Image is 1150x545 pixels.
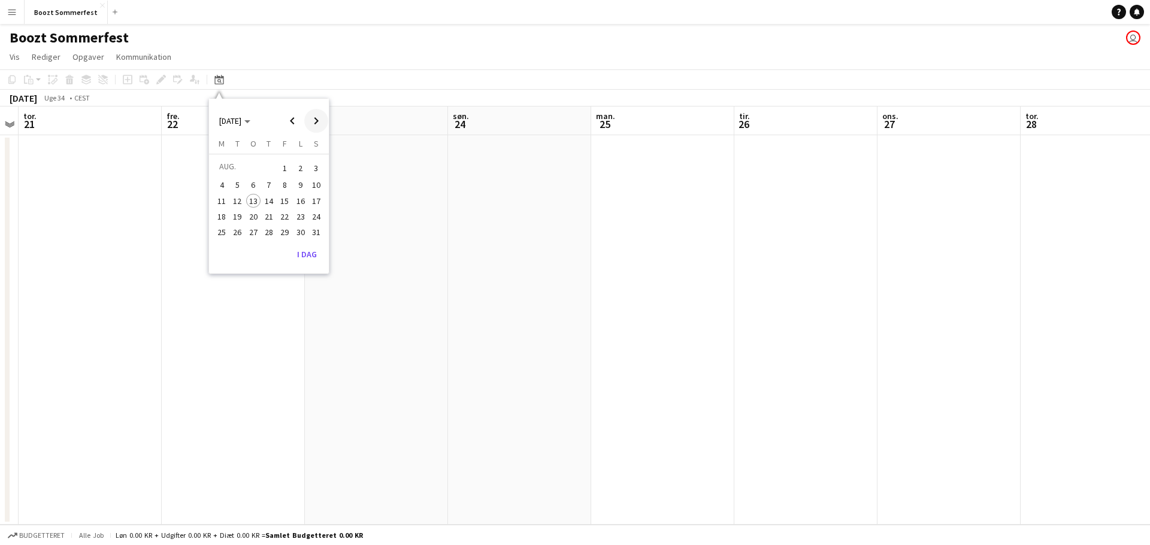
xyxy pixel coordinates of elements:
span: tor. [1025,111,1039,121]
span: L [299,138,302,149]
button: 02-08-2025 [292,159,308,177]
button: 09-08-2025 [292,177,308,193]
button: Previous month [280,109,304,133]
button: 05-08-2025 [229,177,245,193]
button: 03-08-2025 [308,159,324,177]
a: Rediger [27,49,65,65]
button: 29-08-2025 [277,224,292,240]
span: Uge 34 [40,93,69,102]
span: tor. [23,111,37,121]
span: 22 [165,117,180,131]
td: AUG. [214,159,277,177]
span: Alle job [77,531,105,540]
button: 28-08-2025 [261,224,277,240]
span: Vis [10,51,20,62]
span: man. [596,111,615,121]
span: 26 [231,225,245,239]
span: 9 [293,178,308,193]
span: 26 [737,117,750,131]
span: F [283,138,287,149]
span: 30 [293,225,308,239]
span: tir. [739,111,750,121]
span: 29 [277,225,292,239]
a: Vis [5,49,25,65]
span: 28 [1024,117,1039,131]
button: Boozt Sommerfest [25,1,108,24]
button: 24-08-2025 [308,209,324,224]
button: 13-08-2025 [246,193,261,209]
span: 16 [293,194,308,208]
span: 10 [309,178,323,193]
button: 12-08-2025 [229,193,245,209]
button: 22-08-2025 [277,209,292,224]
span: T [235,138,240,149]
a: Kommunikation [111,49,176,65]
button: 10-08-2025 [308,177,324,193]
span: 8 [277,178,292,193]
span: Rediger [32,51,60,62]
span: 25 [594,117,615,131]
span: Budgetteret [19,531,65,540]
span: 27 [246,225,261,239]
button: 01-08-2025 [277,159,292,177]
span: Kommunikation [116,51,171,62]
button: Budgetteret [6,529,66,542]
span: 24 [309,209,323,224]
span: 22 [277,209,292,224]
span: 18 [214,209,229,224]
span: Samlet budgetteret 0.00 KR [265,531,363,540]
button: 15-08-2025 [277,193,292,209]
button: 18-08-2025 [214,209,229,224]
span: 20 [246,209,261,224]
button: 08-08-2025 [277,177,292,193]
span: 28 [262,225,276,239]
button: 23-08-2025 [292,209,308,224]
span: 11 [214,194,229,208]
button: 27-08-2025 [246,224,261,240]
span: Opgaver [72,51,104,62]
div: [DATE] [10,92,37,104]
span: 1 [277,160,292,176]
span: 4 [214,178,229,193]
span: 12 [231,194,245,208]
span: 2 [293,160,308,176]
span: [DATE] [219,115,241,126]
button: 11-08-2025 [214,193,229,209]
button: Next month [304,109,328,133]
span: 13 [246,194,261,208]
span: 27 [880,117,898,131]
span: S [314,138,319,149]
a: Opgaver [68,49,109,65]
span: søn. [453,111,469,121]
span: 19 [231,209,245,224]
h1: Boozt Sommerfest [10,29,129,47]
span: 21 [22,117,37,131]
span: ons. [882,111,898,121]
button: 07-08-2025 [261,177,277,193]
span: 23 [293,209,308,224]
span: O [250,138,256,149]
button: 06-08-2025 [246,177,261,193]
button: 26-08-2025 [229,224,245,240]
app-user-avatar: Katrine Othendal Nielsen [1126,31,1140,45]
button: 14-08-2025 [261,193,277,209]
span: 24 [451,117,469,131]
button: 21-08-2025 [261,209,277,224]
span: 15 [277,194,292,208]
span: 14 [262,194,276,208]
button: 31-08-2025 [308,224,324,240]
span: 17 [309,194,323,208]
span: M [219,138,225,149]
button: 20-08-2025 [246,209,261,224]
span: 25 [214,225,229,239]
button: 04-08-2025 [214,177,229,193]
div: Løn 0.00 KR + Udgifter 0.00 KR + Diæt 0.00 KR = [116,531,363,540]
button: I dag [292,245,322,264]
button: 30-08-2025 [292,224,308,240]
button: 17-08-2025 [308,193,324,209]
span: 7 [262,178,276,193]
span: 5 [231,178,245,193]
span: fre. [167,111,180,121]
button: 16-08-2025 [292,193,308,209]
button: 25-08-2025 [214,224,229,240]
